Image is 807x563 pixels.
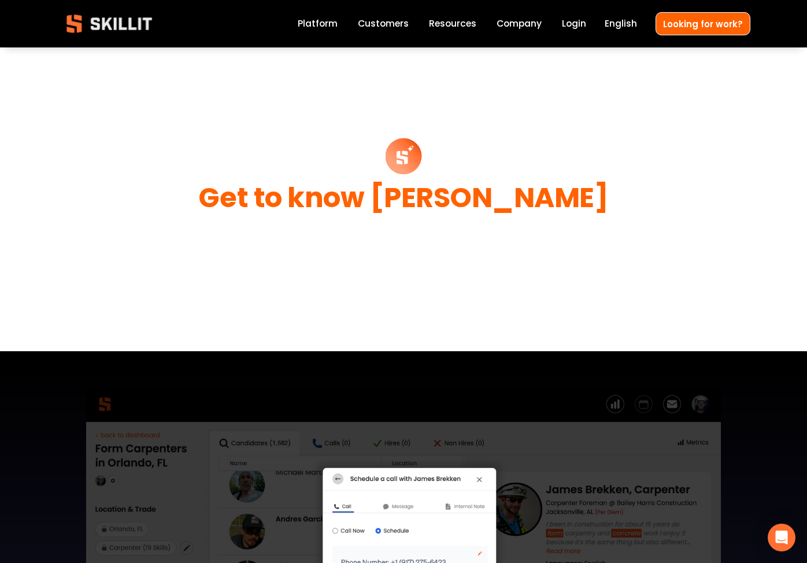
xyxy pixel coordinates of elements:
a: Customers [358,16,409,32]
a: Login [562,16,586,32]
span: The worlds first AI-scheduler for hiring craft workers. [223,233,584,252]
span: Resources [429,17,476,30]
span: English [605,17,637,30]
strong: Get to know [PERSON_NAME] [198,176,608,224]
img: Skillit [57,6,162,41]
div: language picker [605,16,637,32]
a: Looking for work? [656,12,750,35]
a: Company [497,16,542,32]
div: Open Intercom Messenger [768,524,795,551]
a: Platform [298,16,338,32]
a: folder dropdown [429,16,476,32]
